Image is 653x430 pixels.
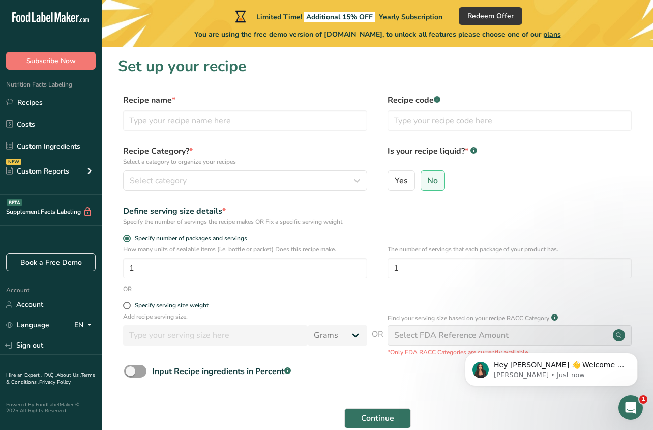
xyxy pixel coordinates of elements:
label: Recipe name [123,94,367,106]
p: The number of servings that each package of your product has. [388,245,632,254]
div: Specify the number of servings the recipe makes OR Fix a specific serving weight [123,217,367,226]
span: 1 [639,395,647,404]
span: Redeem Offer [467,11,514,21]
iframe: Intercom live chat [618,395,643,420]
p: Select a category to organize your recipes [123,157,367,166]
div: BETA [7,199,22,206]
p: Find your serving size based on your recipe RACC Category [388,313,549,323]
iframe: Intercom notifications message [450,331,653,403]
div: Powered By FoodLabelMaker © 2025 All Rights Reserved [6,402,96,414]
div: Specify serving size weight [135,302,209,309]
label: Recipe Category? [123,145,367,166]
button: Continue [344,408,411,428]
span: Yes [395,176,408,186]
a: Language [6,316,49,334]
div: Limited Time! [233,10,442,22]
button: Redeem Offer [459,7,522,25]
span: OR [372,328,383,357]
div: OR [123,284,132,294]
a: Hire an Expert . [6,371,42,379]
span: Additional 15% OFF [304,12,375,22]
input: Type your serving size here [123,325,308,346]
div: NEW [6,159,21,165]
div: Define serving size details [123,205,367,217]
p: *Only FDA RACC Categories are currently available [388,348,632,357]
span: You are using the free demo version of [DOMAIN_NAME], to unlock all features please choose one of... [194,29,561,40]
span: No [427,176,438,186]
div: Custom Reports [6,166,69,177]
label: Is your recipe liquid? [388,145,632,166]
span: Select category [130,175,187,187]
span: Continue [361,412,394,424]
a: Privacy Policy [39,379,71,386]
div: Select FDA Reference Amount [394,329,509,341]
label: Recipe code [388,94,632,106]
input: Type your recipe name here [123,110,367,131]
span: Yearly Subscription [379,12,442,22]
p: How many units of sealable items (i.e. bottle or packet) Does this recipe make. [123,245,367,254]
input: Type your recipe code here [388,110,632,131]
p: Add recipe serving size. [123,312,367,321]
a: Book a Free Demo [6,253,96,271]
button: Select category [123,170,367,191]
span: Specify number of packages and servings [131,235,247,242]
a: Terms & Conditions . [6,371,95,386]
button: Subscribe Now [6,52,96,70]
div: Input Recipe ingredients in Percent [152,365,291,378]
span: plans [543,30,561,39]
a: FAQ . [44,371,56,379]
h1: Set up your recipe [118,55,637,78]
div: EN [74,319,96,331]
span: Subscribe Now [26,55,76,66]
a: About Us . [56,371,81,379]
